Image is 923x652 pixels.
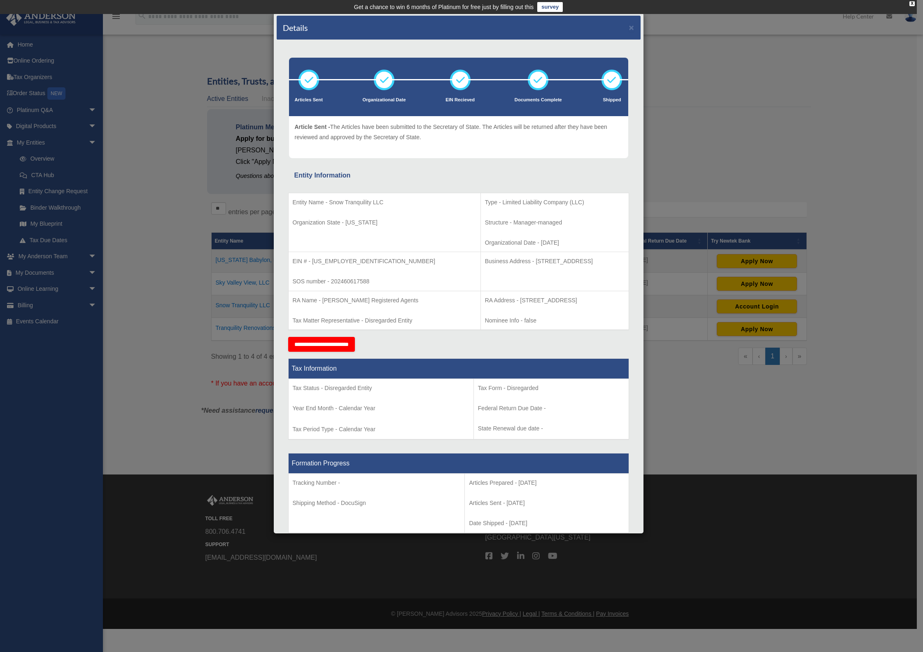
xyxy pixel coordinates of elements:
[629,23,634,32] button: ×
[293,315,476,326] p: Tax Matter Representative - Disregarded Entity
[601,96,622,104] p: Shipped
[293,383,469,393] p: Tax Status - Disregarded Entity
[295,122,622,142] p: The Articles have been submitted to the Secretary of State. The Articles will be returned after t...
[293,276,476,287] p: SOS number - 202460617588
[909,1,915,6] div: close
[469,478,624,488] p: Articles Prepared - [DATE]
[288,379,473,440] td: Tax Period Type - Calendar Year
[478,403,625,414] p: Federal Return Due Date -
[469,498,624,508] p: Articles Sent - [DATE]
[478,383,625,393] p: Tax Form - Disregarded
[293,256,476,266] p: EIN # - [US_EMPLOYER_IDENTIFICATION_NUMBER]
[485,217,625,228] p: Structure - Manager-managed
[485,315,625,326] p: Nominee Info - false
[293,217,476,228] p: Organization State - [US_STATE]
[288,453,629,474] th: Formation Progress
[537,2,563,12] a: survey
[293,295,476,306] p: RA Name - [PERSON_NAME] Registered Agents
[445,96,475,104] p: EIN Recieved
[293,498,461,508] p: Shipping Method - DocuSign
[293,478,461,488] p: Tracking Number -
[294,170,623,181] div: Entity Information
[485,256,625,266] p: Business Address - [STREET_ADDRESS]
[288,359,629,379] th: Tax Information
[295,124,330,130] span: Article Sent -
[485,238,625,248] p: Organizational Date - [DATE]
[293,403,469,414] p: Year End Month - Calendar Year
[478,423,625,434] p: State Renewal due date -
[354,2,534,12] div: Get a chance to win 6 months of Platinum for free just by filling out this
[469,518,624,528] p: Date Shipped - [DATE]
[293,197,476,208] p: Entity Name - Snow Tranquility LLC
[363,96,406,104] p: Organizational Date
[515,96,562,104] p: Documents Complete
[295,96,323,104] p: Articles Sent
[485,295,625,306] p: RA Address - [STREET_ADDRESS]
[485,197,625,208] p: Type - Limited Liability Company (LLC)
[283,22,308,33] h4: Details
